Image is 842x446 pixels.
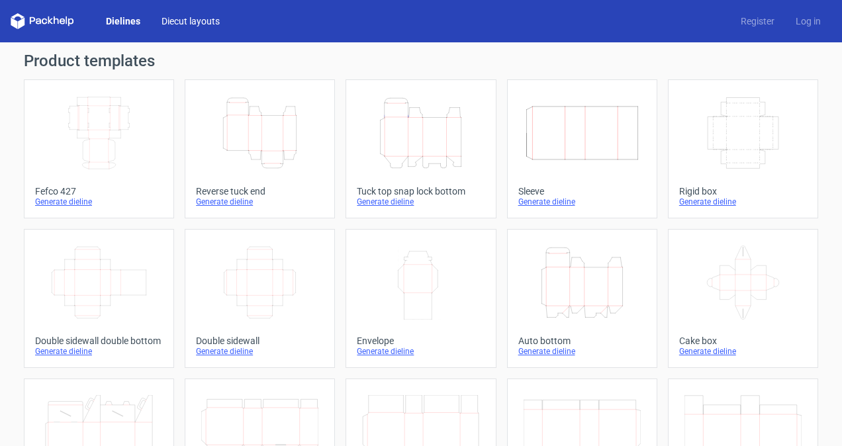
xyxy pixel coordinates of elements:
a: Rigid boxGenerate dieline [668,79,818,218]
div: Generate dieline [357,346,485,357]
div: Generate dieline [196,346,324,357]
div: Envelope [357,335,485,346]
div: Cake box [679,335,807,346]
a: Auto bottomGenerate dieline [507,229,657,368]
div: Generate dieline [679,197,807,207]
a: EnvelopeGenerate dieline [346,229,496,368]
a: Dielines [95,15,151,28]
a: SleeveGenerate dieline [507,79,657,218]
a: Fefco 427Generate dieline [24,79,174,218]
a: Register [730,15,785,28]
a: Diecut layouts [151,15,230,28]
div: Rigid box [679,186,807,197]
h1: Product templates [24,53,818,69]
div: Generate dieline [679,346,807,357]
div: Sleeve [518,186,646,197]
a: Reverse tuck endGenerate dieline [185,79,335,218]
div: Generate dieline [518,197,646,207]
div: Generate dieline [35,197,163,207]
a: Double sidewall double bottomGenerate dieline [24,229,174,368]
div: Generate dieline [518,346,646,357]
a: Cake boxGenerate dieline [668,229,818,368]
a: Double sidewallGenerate dieline [185,229,335,368]
div: Double sidewall [196,335,324,346]
div: Auto bottom [518,335,646,346]
div: Tuck top snap lock bottom [357,186,485,197]
div: Reverse tuck end [196,186,324,197]
a: Log in [785,15,831,28]
div: Generate dieline [196,197,324,207]
div: Fefco 427 [35,186,163,197]
a: Tuck top snap lock bottomGenerate dieline [346,79,496,218]
div: Double sidewall double bottom [35,335,163,346]
div: Generate dieline [35,346,163,357]
div: Generate dieline [357,197,485,207]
